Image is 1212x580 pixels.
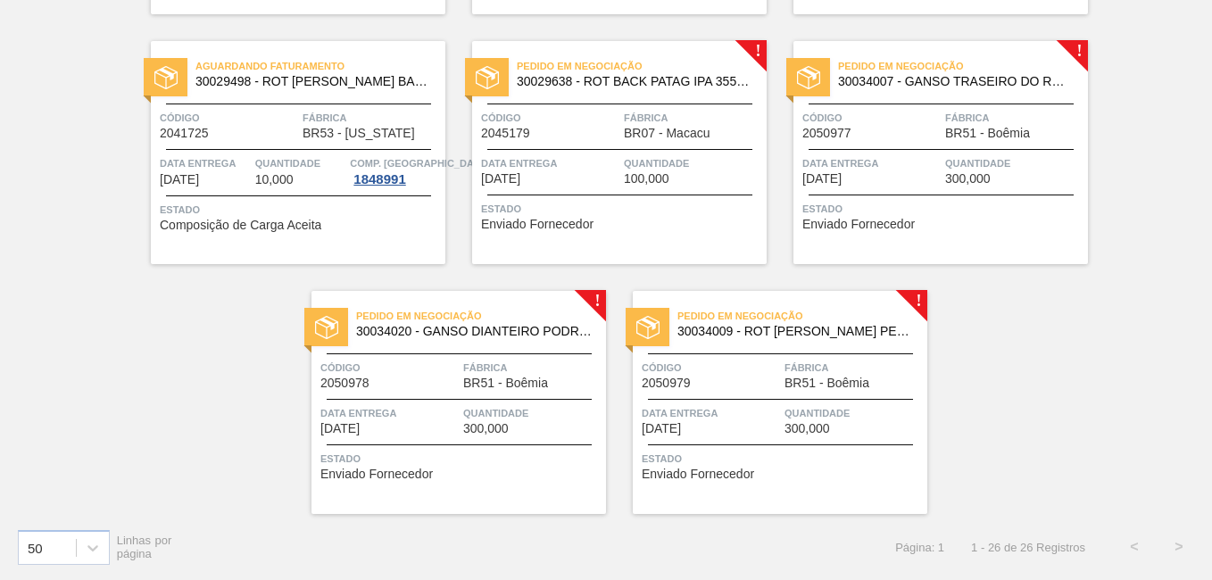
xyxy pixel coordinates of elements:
[320,359,459,377] span: Código
[315,316,338,339] img: estado
[767,41,1088,264] a: !estadoPedido em Negociação30034007 - GANSO TRASEIRO DO ROT [PERSON_NAME] MEADOS DE 355ML N25Códi...
[784,377,869,390] span: BR51 - Bohemia
[320,422,360,435] span: 27/10/2025
[350,154,441,186] a: Comp. [GEOGRAPHIC_DATA]1848991
[320,404,459,422] span: Data Entrega
[624,127,710,140] span: BR07 - Macacu
[481,127,530,140] span: 2045179
[476,66,499,89] img: estado
[154,66,178,89] img: estado
[463,377,548,390] span: BR51 - Bohemia
[160,109,298,127] span: Código
[642,468,754,481] span: Enviado Fornecedor
[606,291,927,514] a: !estadoPedido em Negociação30034009 - ROT [PERSON_NAME] PESCOÇO GANSO MID 355ML N25Código2050979F...
[945,109,1083,127] span: Fábrica
[642,404,780,422] span: Data Entrega
[255,154,346,172] span: Quantidade
[642,377,691,390] span: 2050979
[895,541,944,554] span: Página: 1
[356,307,606,325] span: Pedido em Negociação
[463,422,509,435] span: 300,000
[320,450,602,468] span: Status
[445,41,767,264] a: !estadoPedido em Negociação30029638 - ROT BACK PATAG IPA 355ML NIV24Código2045179FábricaBR07 - Ma...
[350,154,488,172] span: Comp. Carga
[160,127,209,140] span: 2041725
[160,173,199,186] span: 13/10/2025
[945,172,991,186] span: 300,000
[802,154,941,172] span: Data Entrega
[971,541,1085,554] span: 1 - 26 de 26 Registros
[255,173,294,186] span: 10,000
[838,75,1074,88] span: 30034007 - ROT BOPP BACK GOOSE MID 355ML N25
[642,422,681,435] span: 27/10/2025
[356,325,592,338] span: 30034020 - ROT FRONT GOOSE MIDWAY 355ML N25
[677,307,927,325] span: Pedido em Negociação
[124,41,445,264] a: estadoAguardando Faturamento30029498 - ROT [PERSON_NAME] BACK GRAVETERO 600MLCódigo2041725Fábrica...
[320,468,433,481] span: Enviado Fornecedor
[195,57,445,75] span: Aguardando Faturamento
[624,109,762,127] span: Fábrica
[1112,525,1157,569] button: <
[642,359,780,377] span: Código
[463,404,602,422] span: Quantidade
[945,127,1030,140] span: BR51 - Bohemia
[802,200,1083,218] span: Status
[160,219,321,232] span: Composição de Carga Aceita
[784,404,923,422] span: Quantidade
[636,316,660,339] img: estado
[195,75,431,88] span: 30029498 - ROT BOPP BACK GRAVETERO 600ML
[624,172,669,186] span: 100,000
[481,154,619,172] span: Data Entrega
[285,291,606,514] a: !estadoPedido em Negociação30034020 - GANSO DIANTEIRO PODRE MIDWAY 355ML N25Código2050978FábricaB...
[838,57,1088,75] span: Pedido em Negociação
[303,109,441,127] span: Fábrica
[517,75,752,88] span: 30029638 - ROT BACK PATAG IPA 355ML NIV24
[784,422,830,435] span: 300,000
[160,154,251,172] span: Data Entrega
[802,109,941,127] span: Código
[481,172,520,186] span: 23/10/2025
[481,109,619,127] span: Código
[160,201,441,219] span: Status
[28,540,43,555] div: 50
[1157,525,1201,569] button: >
[117,534,172,560] span: Linhas por página
[802,172,842,186] span: 27/10/2025
[517,57,767,75] span: Pedido em Negociação
[802,218,915,231] span: Enviado Fornecedor
[784,359,923,377] span: Fábrica
[303,127,415,140] span: BR53 - Colorado
[802,127,851,140] span: 2050977
[481,218,594,231] span: Enviado Fornecedor
[350,172,409,186] div: 1848991
[642,450,923,468] span: Status
[945,154,1083,172] span: Quantidade
[624,154,762,172] span: Quantidade
[463,359,602,377] span: Fábrica
[320,377,369,390] span: 2050978
[677,325,913,338] span: 30034009 - ROT BOPP NECK GOOSE MID 355ML N25
[797,66,820,89] img: estado
[481,200,762,218] span: Status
